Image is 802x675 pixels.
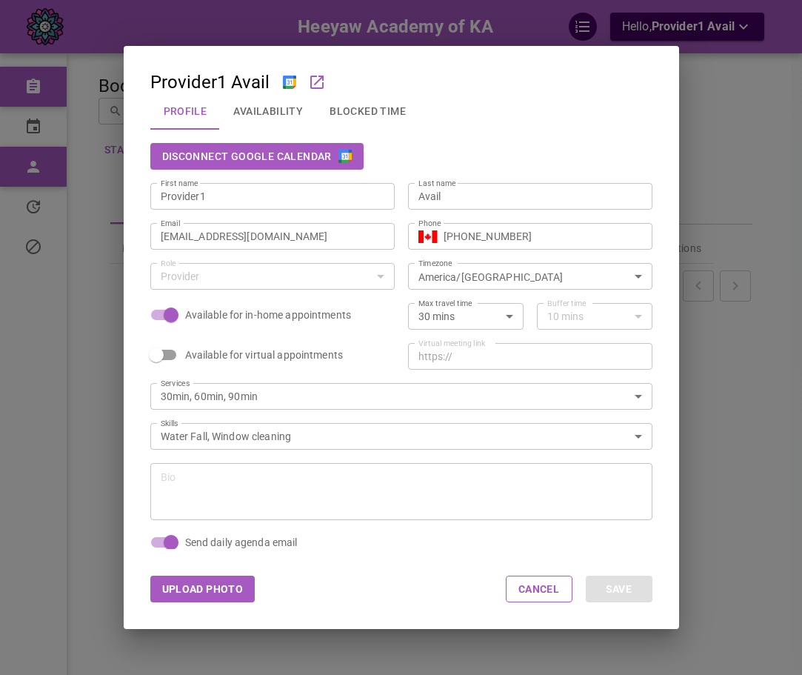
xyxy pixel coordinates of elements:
[418,178,455,189] label: Last name
[185,348,343,362] span: Available for virtual appointments
[161,178,198,189] label: First name
[161,258,176,269] label: Role
[418,349,453,364] p: https://
[161,429,642,444] div: Water Fall, Window cleaning
[547,298,587,309] label: Buffer time
[150,143,364,170] button: Disconnect Google Calendar
[161,269,384,284] div: Provider
[338,150,352,163] img: google-cal
[628,266,649,287] button: Open
[185,535,298,550] span: Send daily agenda email
[283,76,296,89] img: Google Calendar connected
[418,309,513,324] div: 30 mins
[220,92,316,130] button: Availability
[418,218,441,229] label: Phone
[418,258,452,269] label: Timezone
[161,418,178,429] label: Skills
[310,75,324,90] a: Go to personal booking link
[547,309,642,324] div: 10 mins
[150,73,324,92] div: Provider1 Avail
[161,218,180,229] label: Email
[150,92,221,130] button: Profile
[418,298,472,309] label: Max travel time
[185,307,351,322] span: Available for in-home appointments
[150,576,255,602] button: Upload Photo
[506,576,572,602] button: Cancel
[161,378,190,389] label: Services
[444,229,642,244] input: +1 (702) 123-4567
[418,225,438,247] button: Select country
[418,338,485,349] label: Virtual meeting link
[316,92,419,130] button: Blocked Time
[161,389,642,404] div: 30min, 60min, 90min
